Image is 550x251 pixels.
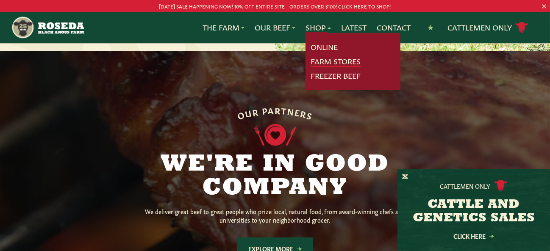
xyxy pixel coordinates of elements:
img: https://roseda.com/wp-content/uploads/2021/05/roseda-25-header.png [11,16,84,39]
a: Farm Stores [311,56,361,67]
a: The Farm [203,22,244,33]
h3: CATTLE AND GENETICS SALES [408,198,539,225]
img: cattle-icon.svg [494,180,508,191]
span: A [267,105,275,115]
span: O [236,109,246,120]
p: [DATE] SALE HAPPENING NOW! 10% OFF ENTIRE SITE - ORDERS OVER $100! CLICK HERE TO SHOP! [28,2,522,11]
span: P [261,106,268,116]
button: X [402,173,408,182]
a: Shop [306,22,331,33]
span: R [275,105,281,115]
span: E [294,107,302,117]
p: We deliver great beef to great people who prize local, natural food, from award-winning chefs and... [139,207,411,224]
span: N [287,106,295,116]
span: R [300,108,308,119]
a: Freezer Beef [311,70,361,81]
a: Contact [377,22,411,33]
a: Cattlemen Only [447,20,529,35]
a: Click Here [436,233,512,239]
span: S [306,110,314,121]
h2: We're in Good Company [112,153,438,200]
div: OUR PARTNERS [236,105,314,120]
span: U [244,108,253,118]
span: R [252,107,259,117]
a: Latest [341,22,367,33]
p: Cattlemen Only [440,182,491,190]
span: T [281,105,288,115]
a: Our Beef [255,22,295,33]
a: Online [311,41,338,52]
nav: Main Navigation [11,12,539,43]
